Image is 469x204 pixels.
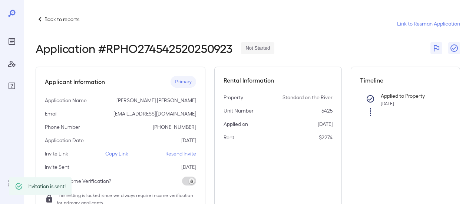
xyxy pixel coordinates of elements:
p: [DATE] [181,137,196,144]
p: Invite Link [45,150,68,157]
h2: Application # RPHO274542520250923 [36,41,232,55]
p: 5425 [321,107,333,114]
div: FAQ [6,80,18,92]
p: $2274 [319,134,333,141]
p: Resend Invite [165,150,196,157]
h5: Rental Information [224,76,333,85]
p: Application Date [45,137,84,144]
p: Phone Number [45,123,80,131]
p: Invite Sent [45,163,69,171]
p: [PHONE_NUMBER] [153,123,196,131]
h5: Applicant Information [45,77,105,86]
p: Standard on the River [283,94,333,101]
h5: Timeline [360,76,451,85]
p: [EMAIL_ADDRESS][DOMAIN_NAME] [113,110,196,117]
p: Applied on [224,120,248,128]
p: [PERSON_NAME] [PERSON_NAME] [116,97,196,104]
div: Invitation is sent! [27,180,66,193]
button: Flag Report [430,42,442,54]
p: Application Name [45,97,87,104]
p: Applied to Property [381,92,439,100]
p: Rent [224,134,234,141]
p: Back to reports [44,16,79,23]
button: Close Report [448,42,460,54]
p: [DATE] [181,163,196,171]
a: Link to Resman Application [397,20,460,27]
p: Property [224,94,243,101]
div: Manage Users [6,58,18,70]
div: Log Out [6,177,18,189]
span: Primary [171,78,196,86]
span: [DATE] [381,101,394,106]
p: Copy Link [105,150,128,157]
p: [DATE] [318,120,333,128]
span: Not Started [241,45,274,52]
div: Reports [6,36,18,47]
p: Unit Number [224,107,254,114]
p: Email [45,110,57,117]
p: Require Income Verification? [45,177,111,185]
